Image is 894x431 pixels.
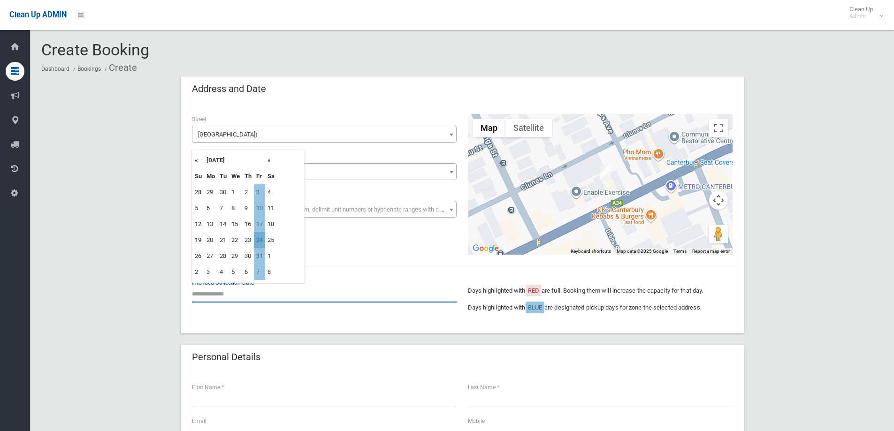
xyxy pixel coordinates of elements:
span: Canterbury Road (CANTERBURY 2193) [194,128,454,141]
button: Keyboard shortcuts [571,248,611,255]
td: 18 [265,216,277,232]
th: Tu [217,168,229,184]
td: 22 [229,232,242,248]
td: 4 [265,184,277,200]
span: Map data ©2025 Google [617,249,668,254]
li: Create [102,59,137,76]
td: 30 [242,248,254,264]
td: 5 [192,200,204,216]
td: 10 [254,200,265,216]
header: Personal Details [181,348,272,366]
small: Admin [849,13,873,20]
td: 27 [204,248,217,264]
td: 3 [254,184,265,200]
span: 277-283 [192,163,457,180]
td: 14 [217,216,229,232]
td: 2 [242,184,254,200]
span: RED [528,287,539,294]
td: 28 [217,248,229,264]
button: Map camera controls [709,191,728,210]
a: Dashboard [41,66,69,72]
td: 12 [192,216,204,232]
td: 1 [265,248,277,264]
td: 26 [192,248,204,264]
td: 8 [265,264,277,280]
td: 30 [217,184,229,200]
td: 25 [265,232,277,248]
span: Canterbury Road (CANTERBURY 2193) [192,126,457,143]
img: Google [470,242,501,255]
td: 19 [192,232,204,248]
td: 23 [242,232,254,248]
span: Clean Up [845,6,882,20]
td: 1 [229,184,242,200]
span: Select the unit number from the dropdown, delimit unit numbers or hyphenate ranges with a comma [198,206,460,213]
th: « [192,152,204,168]
th: [DATE] [204,152,265,168]
th: Su [192,168,204,184]
span: Clean Up ADMIN [9,10,67,19]
a: Terms (opens in new tab) [673,249,687,254]
button: Show street map [473,119,505,137]
a: Bookings [77,66,101,72]
td: 13 [204,216,217,232]
td: 4 [217,264,229,280]
span: Create Booking [41,40,149,59]
header: Address and Date [181,80,277,98]
td: 16 [242,216,254,232]
th: Th [242,168,254,184]
td: 28 [192,184,204,200]
td: 5 [229,264,242,280]
span: BLUE [528,304,542,311]
td: 6 [242,264,254,280]
td: 8 [229,200,242,216]
td: 29 [204,184,217,200]
td: 7 [217,200,229,216]
span: 277-283 [194,166,454,179]
td: 24 [254,232,265,248]
td: 11 [265,200,277,216]
td: 15 [229,216,242,232]
td: 2 [192,264,204,280]
th: Sa [265,168,277,184]
td: 20 [204,232,217,248]
td: 31 [254,248,265,264]
p: Days highlighted with are full. Booking them will increase the capacity for that day. [468,285,733,296]
td: 6 [204,200,217,216]
button: Toggle fullscreen view [709,119,728,137]
p: Days highlighted with are designated pickup days for zone the selected address. [468,302,733,313]
div: 277-283 Canterbury Road, CANTERBURY NSW 2193 [600,165,611,181]
th: Fr [254,168,265,184]
a: Report a map error [692,249,730,254]
td: 21 [217,232,229,248]
th: » [265,152,277,168]
a: Open this area in Google Maps (opens a new window) [470,242,501,255]
th: Mo [204,168,217,184]
button: Drag Pegman onto the map to open Street View [709,225,728,243]
td: 29 [229,248,242,264]
th: We [229,168,242,184]
td: 7 [254,264,265,280]
button: Show satellite imagery [505,119,552,137]
td: 17 [254,216,265,232]
td: 9 [242,200,254,216]
td: 3 [204,264,217,280]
